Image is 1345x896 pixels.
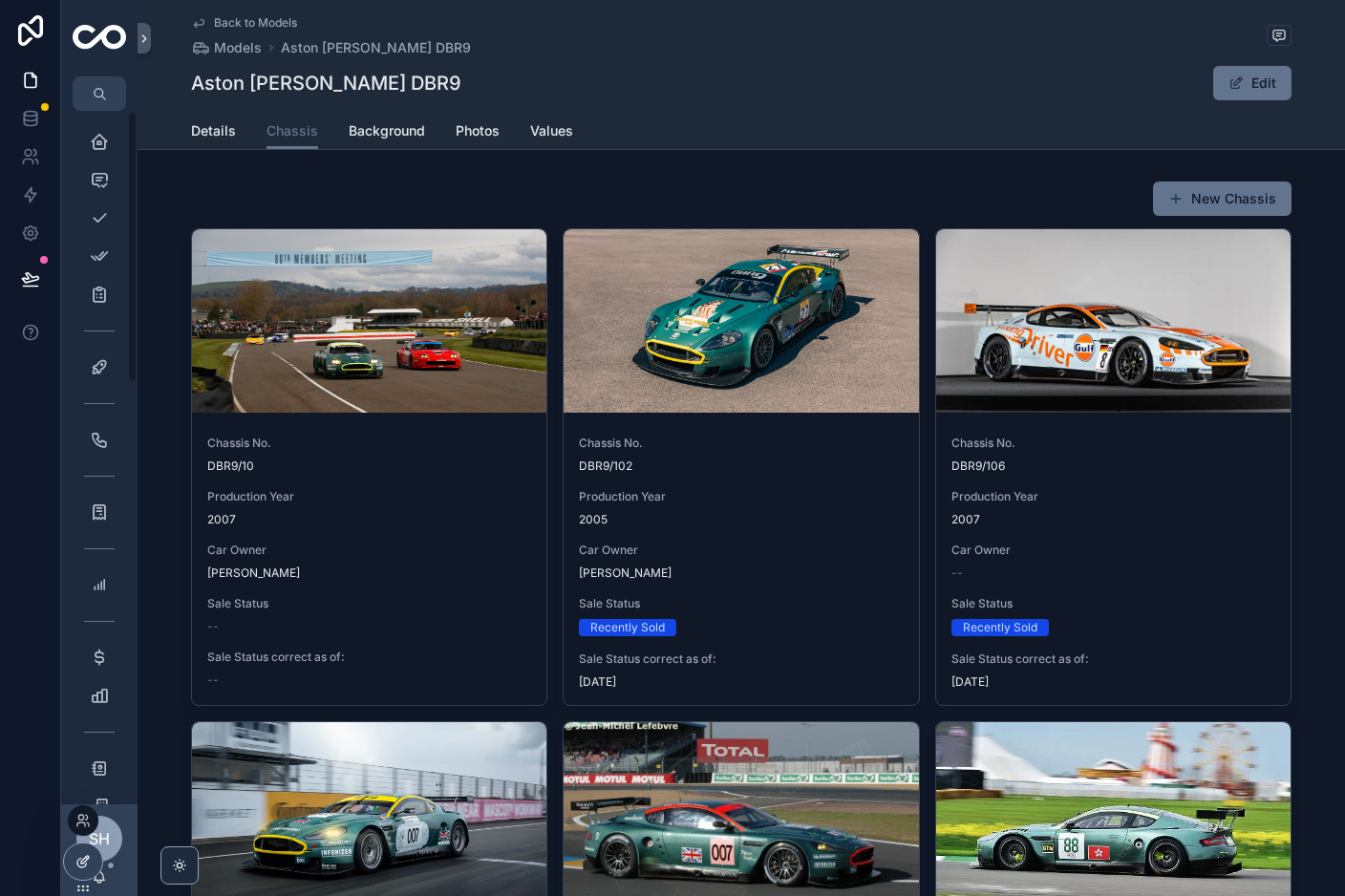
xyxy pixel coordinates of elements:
span: Chassis No. [207,436,531,451]
span: Back to Models [214,15,297,31]
img: App logo [73,25,126,53]
a: Aston [PERSON_NAME] DBR9 [281,38,471,57]
a: Values [530,114,573,152]
a: Chassis No.DBR9/10Production Year2007Car Owner[PERSON_NAME]Sale Status--Sale Status correct as of:-- [191,228,547,706]
span: Car Owner [579,543,903,558]
span: -- [207,619,219,634]
a: Background [349,114,425,152]
span: Sale Status correct as of: [207,650,531,665]
a: Chassis No.DBR9/106Production Year2007Car Owner--Sale StatusRecently SoldSale Status correct as o... [935,228,1292,706]
span: Sale Status correct as of: [579,651,903,667]
span: Production Year [207,489,531,504]
span: -- [951,565,963,581]
div: 221367-992512-car-20231207_222556-fellowes_-_aston_martin_dbr9_102-171_edited.jpg [564,229,918,413]
a: Models [191,38,262,57]
span: [PERSON_NAME] [579,565,903,581]
span: Models [214,38,262,57]
a: Back to Models [191,15,297,31]
span: Chassis [267,121,318,140]
span: Background [349,121,425,140]
span: Car Owner [951,543,1275,558]
h1: Aston [PERSON_NAME] DBR9 [191,70,461,96]
span: Details [191,121,236,140]
span: [DATE] [951,674,1275,690]
a: Chassis No.DBR9/102Production Year2005Car Owner[PERSON_NAME]Sale StatusRecently SoldSale Status c... [563,228,919,706]
span: Sale Status correct as of: [951,651,1275,667]
div: Welcome-to-Goodwood-171310.jpg [192,229,546,413]
span: Car Owner [207,543,531,558]
span: Photos [456,121,500,140]
a: Photos [456,114,500,152]
a: Chassis [267,114,318,150]
div: scrollable content [61,111,138,804]
span: DBR9/10 [207,459,531,474]
button: Edit [1213,66,1292,100]
span: 2005 [579,512,903,527]
span: SH [89,827,110,850]
span: Sale Status [207,596,531,611]
span: Production Year [579,489,903,504]
span: DBR9/106 [951,459,1275,474]
div: Recently Sold [963,619,1037,636]
span: 2007 [207,512,531,527]
div: Recently Sold [590,619,665,636]
span: DBR9/102 [579,459,903,474]
span: Sale Status [951,596,1275,611]
span: [DATE] [579,674,903,690]
span: 2007 [951,512,1275,527]
span: Sale Status [579,596,903,611]
span: Chassis No. [951,436,1275,451]
span: Values [530,121,573,140]
span: -- [207,672,219,688]
div: 7401fe16f5c20a08587323922201a9fbf5571de5.webp [936,229,1291,413]
a: Details [191,114,236,152]
span: Production Year [951,489,1275,504]
span: [PERSON_NAME] [207,565,531,581]
span: Chassis No. [579,436,903,451]
button: New Chassis [1153,181,1292,216]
